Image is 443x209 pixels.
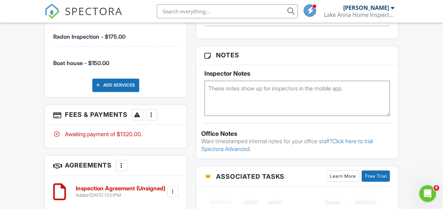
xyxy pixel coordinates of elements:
[343,4,389,11] div: [PERSON_NAME]
[76,185,165,197] a: Inspection Agreement (Unsigned) Added [DATE] 13:01PM
[53,33,125,40] span: Radon Inspection - $175.00
[65,4,123,18] span: SPECTORA
[53,46,178,72] li: Service: Boat house
[92,78,139,92] div: Add Services
[204,70,390,77] h5: Inspector Notes
[362,170,390,182] a: Free Trial
[419,185,436,202] iframe: Intercom live chat
[45,156,187,176] h3: Agreements
[433,185,439,191] span: 8
[53,20,178,46] li: Service: Radon Inspection
[216,171,284,181] span: Associated Tasks
[157,4,298,18] input: Search everything...
[201,130,393,137] div: Office Notes
[201,137,393,153] p: Want timestamped internal notes for your office staff?
[76,192,165,198] div: Added [DATE] 13:01PM
[44,9,123,24] a: SPECTORA
[196,46,399,64] h3: Notes
[45,105,187,125] h3: Fees & Payments
[76,185,165,191] h6: Inspection Agreement (Unsigned)
[326,170,359,182] a: Learn More
[53,130,178,138] div: Awaiting payment of $1320.00.
[44,4,60,19] img: The Best Home Inspection Software - Spectora
[324,11,394,18] div: Lake Anna Home Inspections
[53,59,109,66] span: Boat house - $150.00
